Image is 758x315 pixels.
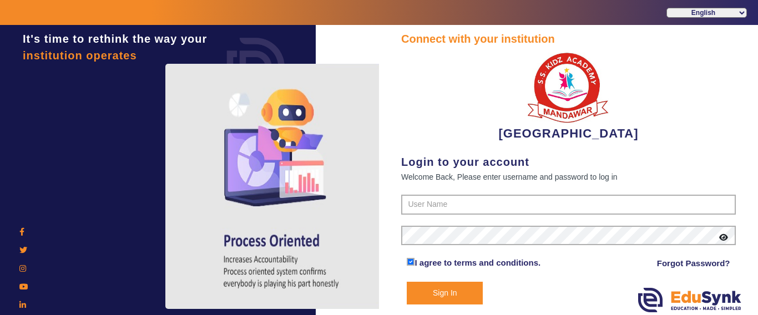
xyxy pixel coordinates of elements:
a: I agree to terms and conditions. [415,258,540,267]
div: Connect with your institution [401,31,736,47]
img: edusynk.png [638,288,741,312]
img: login4.png [165,64,398,309]
button: Sign In [407,282,483,304]
span: institution operates [23,49,137,62]
div: [GEOGRAPHIC_DATA] [401,47,736,143]
div: Login to your account [401,154,736,170]
span: It's time to rethink the way your [23,33,207,45]
img: login.png [214,25,297,108]
div: Welcome Back, Please enter username and password to log in [401,170,736,184]
img: b9104f0a-387a-4379-b368-ffa933cda262 [527,47,610,124]
a: Forgot Password? [657,257,730,270]
input: User Name [401,195,736,215]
